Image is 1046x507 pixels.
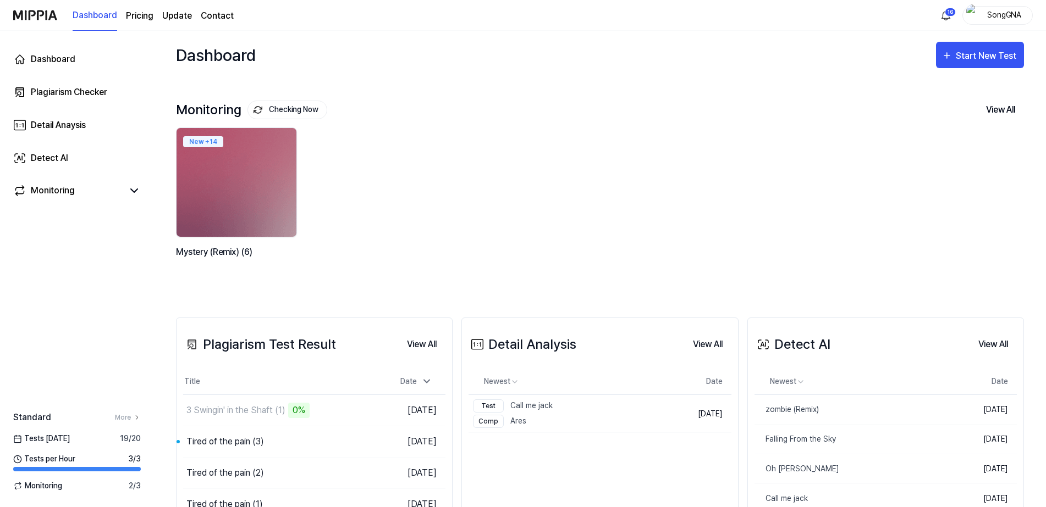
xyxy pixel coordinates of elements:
td: [DATE] [953,454,1017,484]
a: zombie (Remix) [755,395,953,424]
div: 3 Swingin' in the Shaft (1) [186,404,285,417]
div: 16 [945,8,956,16]
button: View All [970,333,1017,355]
button: 알림16 [937,7,955,24]
a: Dashboard [73,1,117,31]
button: Start New Test [936,42,1024,68]
span: Monitoring [13,480,62,492]
div: Falling From the Sky [755,433,836,445]
button: View All [684,333,731,355]
span: 3 / 3 [128,453,141,465]
a: Contact [201,9,234,23]
img: monitoring Icon [254,105,262,114]
div: Tired of the pain (2) [186,466,264,480]
div: Ares [473,415,553,428]
a: Plagiarism Checker [7,79,147,105]
div: SongGNA [983,9,1026,21]
a: TestCall me jackCompAres [469,395,679,432]
th: Date [953,369,1017,395]
div: Comp [473,415,504,428]
div: Call me jack [755,493,808,504]
div: New + 14 [183,136,223,147]
button: Checking Now [247,101,327,119]
a: View All [970,333,1017,355]
td: [DATE] [953,395,1017,425]
div: Call me jack [473,399,553,413]
div: Dashboard [176,42,256,68]
button: profileSongGNA [962,6,1033,25]
td: [DATE] [380,426,445,458]
td: [DATE] [953,425,1017,454]
th: Title [183,369,380,395]
img: profile [966,4,979,26]
span: 19 / 20 [120,433,141,444]
a: New +14backgroundIamgeMystery (Remix) (6) [176,127,299,285]
img: 알림 [939,9,953,22]
div: Test [473,399,504,413]
td: [DATE] [679,395,731,433]
div: Monitoring [31,184,75,197]
td: [DATE] [380,458,445,489]
a: Monitoring [13,184,123,197]
div: Dashboard [31,53,75,66]
div: Detail Analysis [469,335,576,354]
div: Date [396,372,437,391]
th: Date [679,369,731,395]
a: Detail Anaysis [7,112,147,138]
a: Dashboard [7,46,147,73]
a: Update [162,9,192,23]
div: Start New Test [956,49,1019,63]
div: Detail Anaysis [31,119,86,132]
div: Detect AI [755,335,830,354]
a: Detect AI [7,145,147,171]
a: More [115,413,141,422]
a: View All [684,333,731,355]
div: Tired of the pain (3) [186,435,264,448]
img: backgroundIamge [177,128,296,237]
div: 0% [288,403,310,418]
div: Mystery (Remix) (6) [176,245,299,273]
div: Plagiarism Test Result [183,335,336,354]
td: [DATE] [380,395,445,426]
span: Standard [13,411,51,424]
a: View All [398,333,445,355]
a: Falling From the Sky [755,425,953,454]
div: Monitoring [176,101,327,119]
span: Tests [DATE] [13,433,70,444]
div: Oh [PERSON_NAME] [755,463,839,475]
button: Pricing [126,9,153,23]
a: Oh [PERSON_NAME] [755,454,953,483]
span: 2 / 3 [129,480,141,492]
button: View All [398,333,445,355]
button: View All [977,98,1024,121]
div: zombie (Remix) [755,404,819,415]
div: Detect AI [31,152,68,165]
span: Tests per Hour [13,453,75,465]
div: Plagiarism Checker [31,86,107,99]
